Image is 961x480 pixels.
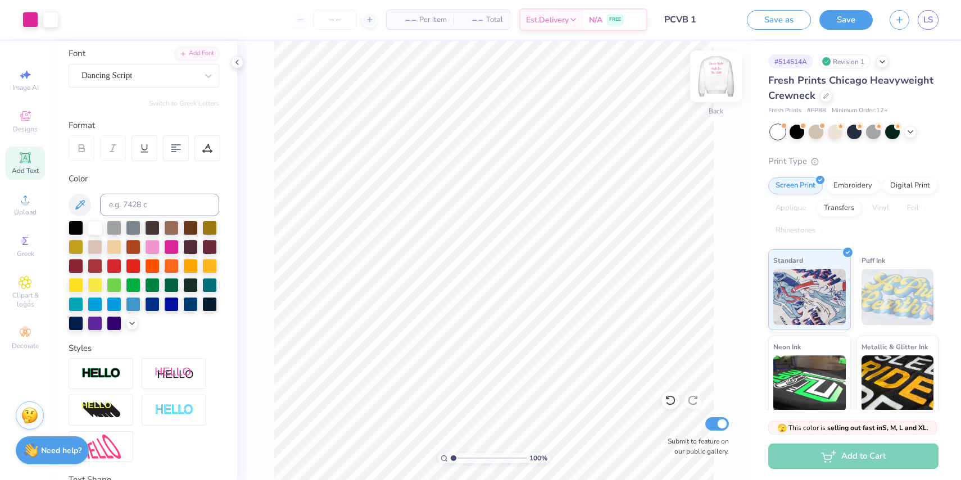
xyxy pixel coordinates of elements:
[12,83,39,92] span: Image AI
[918,10,939,30] a: LS
[100,194,219,216] input: e.g. 7428 c
[773,269,846,325] img: Standard
[768,222,823,239] div: Rhinestones
[693,54,738,99] img: Back
[709,106,723,116] div: Back
[81,367,121,380] img: Stroke
[865,200,896,217] div: Vinyl
[526,14,569,26] span: Est. Delivery
[862,355,934,412] img: Metallic & Glitter Ink
[773,355,846,412] img: Neon Ink
[747,10,811,30] button: Save as
[69,47,85,60] label: Font
[12,166,39,175] span: Add Text
[81,401,121,419] img: 3d Illusion
[69,342,219,355] div: Styles
[6,291,45,309] span: Clipart & logos
[819,54,871,68] div: Revision 1
[819,10,873,30] button: Save
[773,341,801,353] span: Neon Ink
[768,54,813,68] div: # 514514A
[529,453,547,463] span: 100 %
[313,10,357,30] input: – –
[69,172,219,185] div: Color
[768,155,939,168] div: Print Type
[13,125,38,134] span: Designs
[900,200,926,217] div: Foil
[661,436,729,456] label: Submit to feature on our public gallery.
[768,106,801,116] span: Fresh Prints
[777,423,787,433] span: 🫣
[14,208,37,217] span: Upload
[81,435,121,459] img: Free Distort
[175,47,219,60] div: Add Font
[460,14,483,26] span: – –
[862,269,934,325] img: Puff Ink
[768,74,933,102] span: Fresh Prints Chicago Heavyweight Crewneck
[12,341,39,350] span: Decorate
[17,249,34,258] span: Greek
[777,423,928,433] span: This color is .
[883,177,937,194] div: Digital Print
[832,106,888,116] span: Minimum Order: 12 +
[486,14,503,26] span: Total
[862,341,928,353] span: Metallic & Glitter Ink
[768,200,813,217] div: Applique
[149,99,219,108] button: Switch to Greek Letters
[862,254,885,266] span: Puff Ink
[817,200,862,217] div: Transfers
[589,14,602,26] span: N/A
[69,119,220,132] div: Format
[807,106,826,116] span: # FP88
[155,367,194,381] img: Shadow
[609,16,621,24] span: FREE
[419,14,447,26] span: Per Item
[773,254,803,266] span: Standard
[155,404,194,417] img: Negative Space
[41,445,81,456] strong: Need help?
[656,8,738,31] input: Untitled Design
[826,177,880,194] div: Embroidery
[827,423,927,432] strong: selling out fast in S, M, L and XL
[923,13,933,26] span: LS
[768,177,823,194] div: Screen Print
[393,14,416,26] span: – –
